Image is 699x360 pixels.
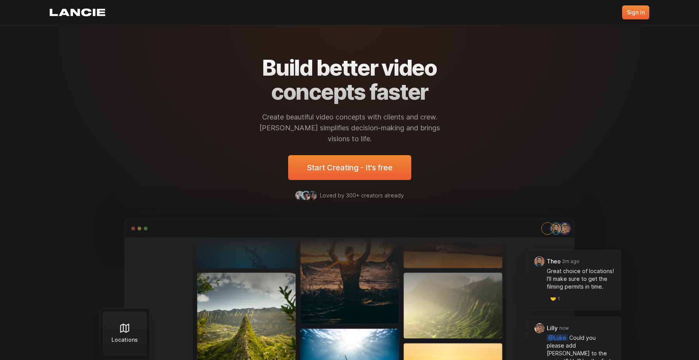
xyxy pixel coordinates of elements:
a: Start Creating - It's free [288,155,411,180]
img: Lancie User 1 [550,223,562,234]
span: 1 [558,296,560,302]
span: Create beautiful video concepts with clients and crew. [PERSON_NAME] simplifies decision-making a... [252,112,447,144]
h1: Build better video concepts faster [262,56,437,104]
img: Lancie User 1 [534,256,544,267]
span: 2m ago [562,258,579,265]
img: Lancie User 1 [534,323,544,333]
span: Theo [547,258,561,265]
span: Lilly [547,324,558,332]
img: Picture of Juliane [308,191,317,200]
p: Loved by 300+ creators already [320,192,404,199]
img: Lancie User 1 [559,223,570,234]
p: Great choice of locations! I'll make sure to get the filming permits in time. [547,267,614,291]
a: Sign In [622,5,649,19]
span: @Luke [547,334,568,341]
img: Picture of Maik [301,191,311,200]
span: now [559,325,569,331]
img: Picture of DSCV Twins [295,191,304,200]
img: Lancie User 1 [542,223,553,234]
span: 🤝 [550,296,556,302]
